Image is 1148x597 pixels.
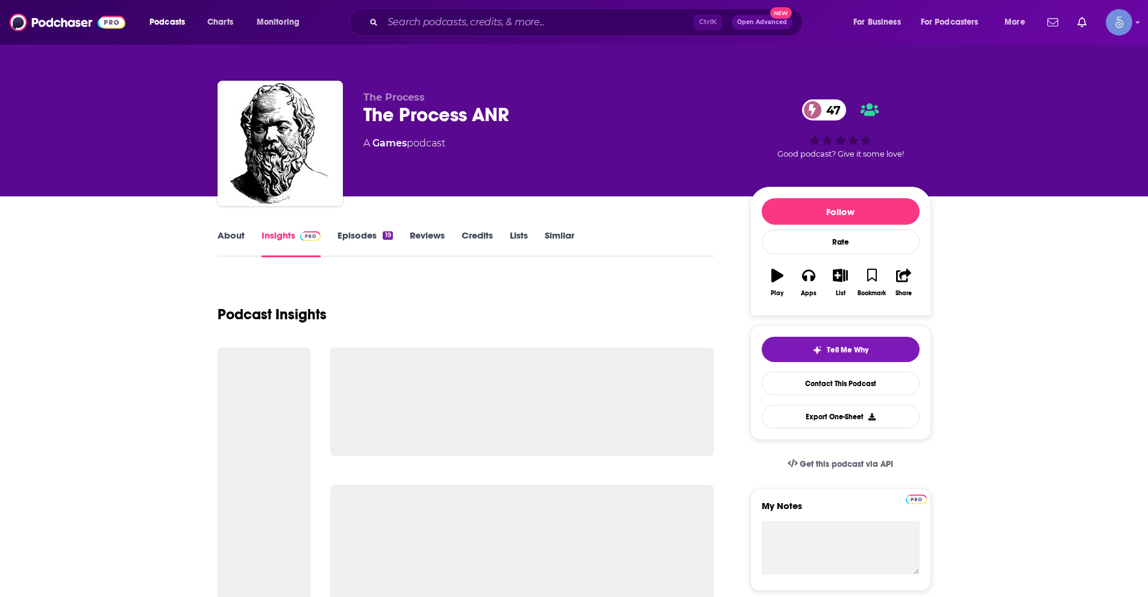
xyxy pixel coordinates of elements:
[1106,9,1132,36] button: Show profile menu
[906,495,927,504] img: Podchaser Pro
[383,231,392,240] div: 19
[149,14,185,31] span: Podcasts
[361,8,814,36] div: Search podcasts, credits, & more...
[836,290,845,297] div: List
[913,13,996,32] button: open menu
[888,261,919,304] button: Share
[1106,9,1132,36] span: Logged in as Spiral5-G1
[853,14,901,31] span: For Business
[510,230,528,257] a: Lists
[814,99,847,120] span: 47
[802,99,847,120] a: 47
[762,337,920,362] button: tell me why sparkleTell Me Why
[1005,14,1025,31] span: More
[207,14,233,31] span: Charts
[762,198,920,225] button: Follow
[141,13,201,32] button: open menu
[824,261,856,304] button: List
[800,459,893,469] span: Get this podcast via API
[218,305,327,324] h1: Podcast Insights
[1106,9,1132,36] img: User Profile
[410,230,445,257] a: Reviews
[896,290,912,297] div: Share
[827,345,868,355] span: Tell Me Why
[793,261,824,304] button: Apps
[300,231,321,241] img: Podchaser Pro
[921,14,979,31] span: For Podcasters
[771,290,783,297] div: Play
[1043,12,1063,33] a: Show notifications dropdown
[694,14,722,30] span: Ctrl K
[737,19,787,25] span: Open Advanced
[858,290,886,297] div: Bookmark
[996,13,1040,32] button: open menu
[220,83,340,204] img: The Process ANR
[762,230,920,254] div: Rate
[218,230,245,257] a: About
[812,345,822,355] img: tell me why sparkle
[363,136,445,151] div: A podcast
[777,149,904,158] span: Good podcast? Give it some love!
[262,230,321,257] a: InsightsPodchaser Pro
[363,92,425,103] span: The Process
[383,13,694,32] input: Search podcasts, credits, & more...
[337,230,392,257] a: Episodes19
[762,372,920,395] a: Contact This Podcast
[10,11,125,34] img: Podchaser - Follow, Share and Rate Podcasts
[372,137,407,149] a: Games
[845,13,916,32] button: open menu
[545,230,574,257] a: Similar
[199,13,240,32] a: Charts
[762,405,920,428] button: Export One-Sheet
[856,261,888,304] button: Bookmark
[750,92,931,166] div: 47Good podcast? Give it some love!
[762,500,920,521] label: My Notes
[732,15,792,30] button: Open AdvancedNew
[770,7,792,19] span: New
[1073,12,1091,33] a: Show notifications dropdown
[801,290,817,297] div: Apps
[906,493,927,504] a: Pro website
[778,449,903,479] a: Get this podcast via API
[762,261,793,304] button: Play
[462,230,493,257] a: Credits
[257,14,300,31] span: Monitoring
[248,13,315,32] button: open menu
